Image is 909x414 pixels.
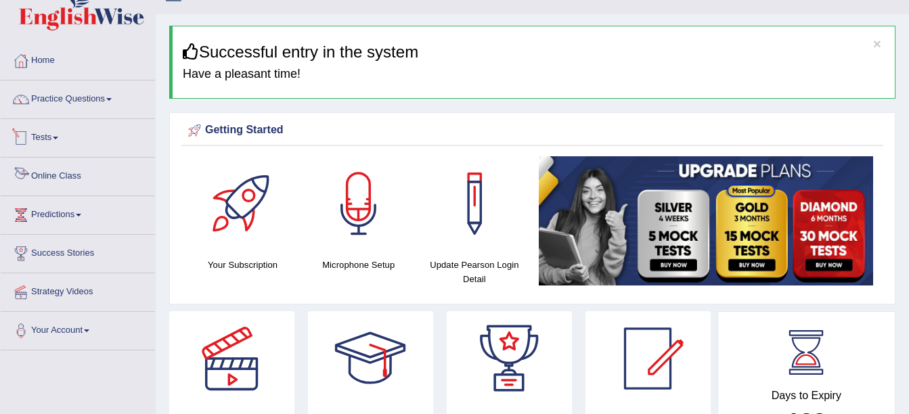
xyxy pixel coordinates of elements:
a: Online Class [1,158,155,191]
h4: Your Subscription [192,258,294,272]
a: Predictions [1,196,155,230]
a: Success Stories [1,235,155,269]
a: Your Account [1,312,155,346]
div: Getting Started [185,120,880,141]
a: Strategy Videos [1,273,155,307]
h4: Have a pleasant time! [183,68,885,81]
img: small5.jpg [539,156,873,285]
h4: Update Pearson Login Detail [423,258,525,286]
h4: Days to Expiry [733,390,880,402]
h4: Microphone Setup [307,258,409,272]
h3: Successful entry in the system [183,43,885,61]
button: × [873,37,881,51]
a: Practice Questions [1,80,155,114]
a: Home [1,42,155,76]
a: Tests [1,119,155,153]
